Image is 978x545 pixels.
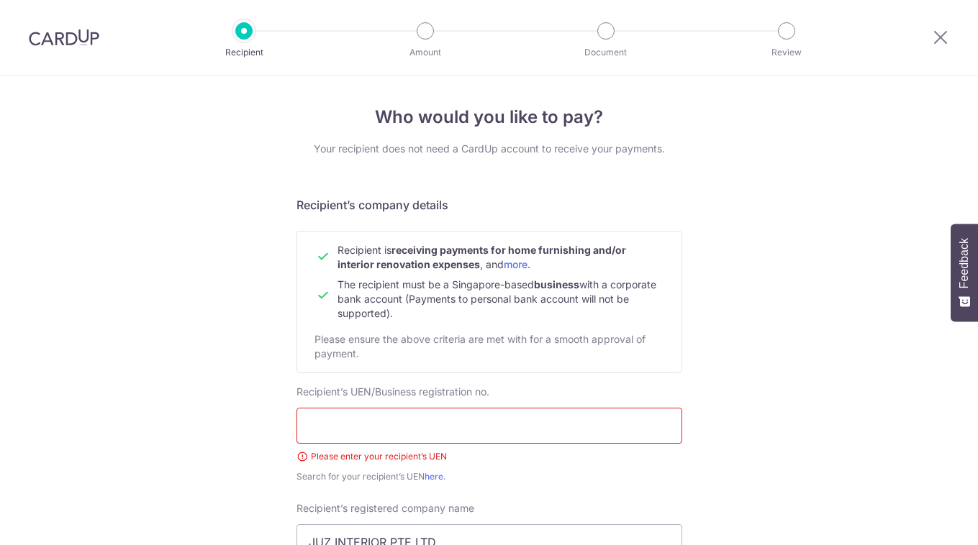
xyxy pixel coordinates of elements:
p: Review [733,45,840,60]
h5: Recipient’s company details [296,196,682,214]
span: Please ensure the above criteria are met with for a smooth approval of payment. [314,333,646,359]
span: Recipient’s UEN/Business registration no. [296,385,489,398]
p: Amount [372,45,479,60]
b: receiving payments for home furnishing and/or interior renovation expenses [338,244,626,270]
span: Recipient’s registered company name [296,502,474,514]
p: Document [553,45,659,60]
div: Please enter your recipient’s UEN [296,449,682,464]
div: Search for your recipient’s UEN . [296,470,682,484]
p: Recipient [191,45,297,60]
img: CardUp [29,29,99,46]
span: Feedback [958,238,971,288]
span: The recipient must be a Singapore-based with a corporate bank account (Payments to personal bank ... [338,278,656,319]
button: Feedback - Show survey [951,224,978,321]
div: Your recipient does not need a CardUp account to receive your payments. [296,142,682,156]
b: business [534,278,579,290]
h4: Who would you like to pay? [296,104,682,130]
a: more [504,258,528,270]
a: here [425,471,443,482]
span: Recipient is , and . [338,244,626,270]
